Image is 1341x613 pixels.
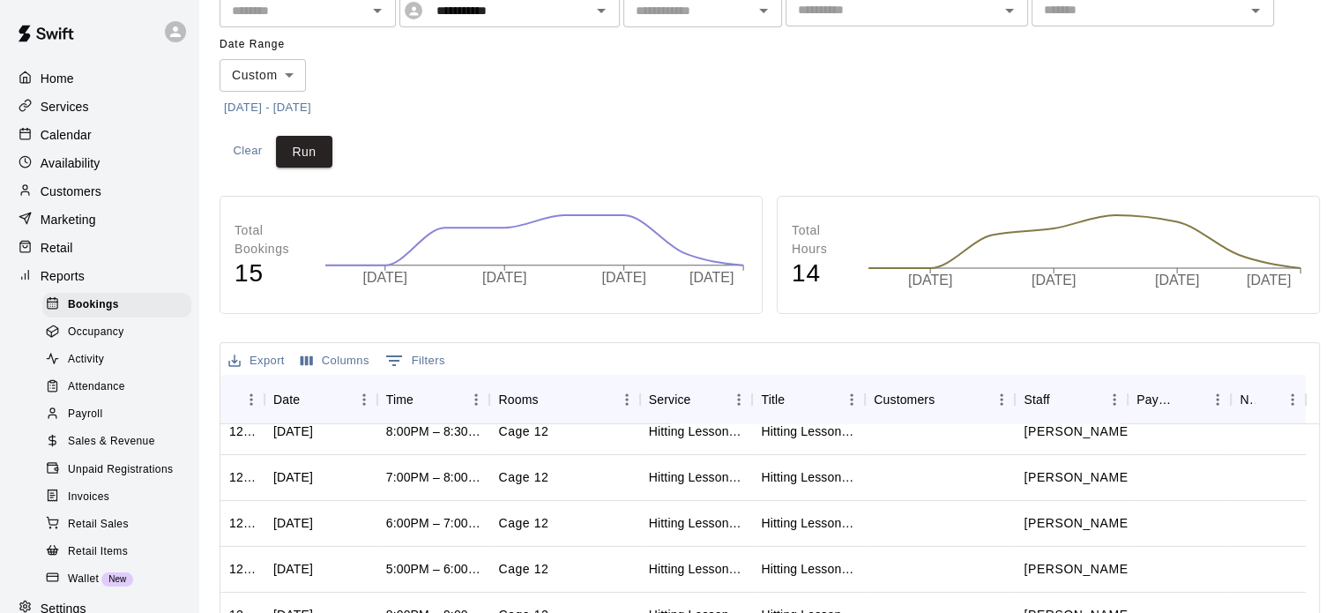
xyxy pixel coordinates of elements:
div: Staff [1015,375,1128,424]
div: Thu, Aug 07, 2025 [273,514,313,532]
button: Clear [220,136,276,168]
a: Marketing [14,206,184,233]
div: Thu, Aug 07, 2025 [273,560,313,578]
a: WalletNew [42,565,198,593]
p: Matt Jetter [1024,514,1131,533]
div: WalletNew [42,567,191,592]
div: Title [752,375,865,424]
button: Menu [838,386,865,413]
tspan: [DATE] [363,270,407,285]
button: Menu [1101,386,1128,413]
div: Sales & Revenue [42,430,191,454]
div: Retail Items [42,540,191,564]
h4: 15 [235,258,307,289]
a: Unpaid Registrations [42,456,198,483]
a: Retail Sales [42,511,198,538]
h4: 14 [792,258,850,289]
button: Sort [229,387,254,412]
a: Occupancy [42,318,198,346]
div: ID [220,375,264,424]
button: Menu [614,386,640,413]
p: Retail [41,239,73,257]
button: Sort [690,387,715,412]
tspan: [DATE] [1247,273,1291,288]
div: Custom [220,59,306,92]
button: Sort [1180,387,1204,412]
div: Title [761,375,785,424]
button: Menu [463,386,489,413]
button: Sort [413,387,438,412]
span: Bookings [68,296,119,314]
div: Hitting Lesson [1 hour] [761,514,856,532]
span: Invoices [68,489,109,506]
p: Cage 12 [498,422,548,441]
span: Retail Items [68,543,128,561]
p: Customers [41,183,101,200]
button: Menu [988,386,1015,413]
button: Sort [1255,387,1279,412]
tspan: [DATE] [601,270,645,285]
button: Sort [539,387,563,412]
tspan: [DATE] [1155,273,1199,288]
div: Notes [1231,375,1306,424]
p: Cage 12 [498,468,548,487]
div: Occupancy [42,320,191,345]
p: Marketing [41,211,96,228]
a: Retail Items [42,538,198,565]
div: Thu, Aug 07, 2025 [273,468,313,486]
button: Select columns [296,348,374,375]
div: 1268876 [229,560,256,578]
button: Export [224,348,289,375]
p: Availability [41,154,101,172]
tspan: [DATE] [1032,273,1076,288]
p: Services [41,98,89,116]
div: Hitting Lesson [1 hour] [649,514,744,532]
div: Service [640,375,753,424]
div: Hitting Lesson [1 hour] [649,560,744,578]
div: Time [377,375,490,424]
div: Customers [874,375,935,424]
span: Date Range [220,31,374,59]
button: Sort [785,387,809,412]
button: [DATE] - [DATE] [220,94,316,122]
a: Services [14,93,184,120]
div: Calendar [14,122,184,148]
p: Reports [41,267,85,285]
div: Invoices [42,485,191,510]
a: Home [14,65,184,92]
a: Availability [14,150,184,176]
div: Unpaid Registrations [42,458,191,482]
span: Occupancy [68,324,124,341]
tspan: [DATE] [689,270,734,285]
div: Payment [1136,375,1180,424]
a: Activity [42,347,198,374]
div: Bookings [42,293,191,318]
a: Sales & Revenue [42,429,198,456]
a: Retail [14,235,184,261]
div: 1268889 [229,514,256,532]
div: Payroll [42,402,191,427]
div: 8:00PM – 8:30PM [386,422,481,440]
a: Reports [14,263,184,289]
div: Hitting Lesson [30 min] [761,422,856,440]
tspan: [DATE] [908,273,952,288]
div: Service [649,375,691,424]
div: Thu, Aug 07, 2025 [273,422,313,440]
span: Wallet [68,571,99,588]
span: New [101,574,133,584]
div: Staff [1024,375,1049,424]
a: Bookings [42,291,198,318]
button: Sort [935,387,959,412]
div: Date [264,375,377,424]
div: Time [386,375,413,424]
div: Hitting Lesson [1 hour] [761,560,856,578]
a: Customers [14,178,184,205]
a: Invoices [42,483,198,511]
p: Matt Jetter [1024,560,1131,579]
